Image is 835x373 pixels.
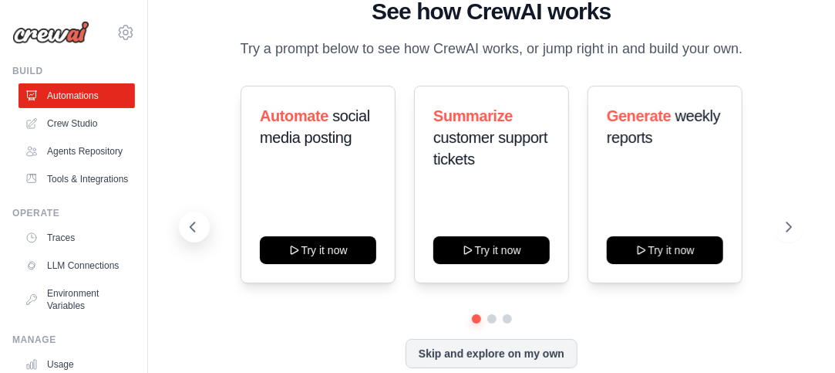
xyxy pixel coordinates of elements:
div: Operate [12,207,135,219]
a: Tools & Integrations [19,167,135,192]
a: Crew Studio [19,111,135,136]
button: Try it now [260,236,376,264]
a: LLM Connections [19,253,135,278]
iframe: Chat Widget [758,299,835,373]
p: Try a prompt below to see how CrewAI works, or jump right in and build your own. [233,38,751,60]
a: Traces [19,225,135,250]
div: Build [12,65,135,77]
span: customer support tickets [433,129,547,168]
img: Logo [12,21,89,44]
button: Skip and explore on my own [406,339,577,368]
span: social media posting [260,107,370,146]
a: Environment Variables [19,281,135,318]
button: Try it now [607,236,723,264]
span: Automate [260,107,328,124]
div: Manage [12,334,135,346]
span: Summarize [433,107,513,124]
a: Automations [19,83,135,108]
a: Agents Repository [19,139,135,164]
span: Generate [607,107,672,124]
button: Try it now [433,236,550,264]
span: weekly reports [607,107,720,146]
